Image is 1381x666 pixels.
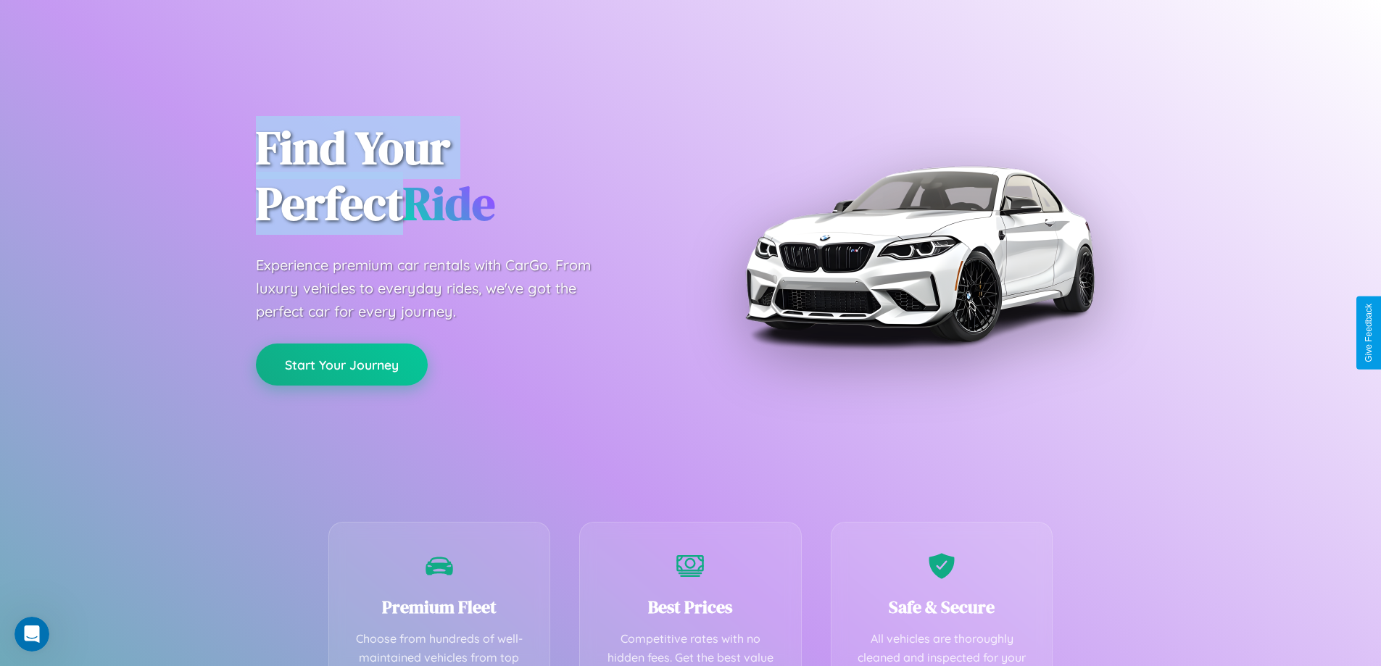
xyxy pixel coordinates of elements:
div: Give Feedback [1364,304,1374,362]
span: Ride [403,172,495,235]
iframe: Intercom live chat [14,617,49,652]
h3: Best Prices [602,595,779,619]
button: Start Your Journey [256,344,428,386]
img: Premium BMW car rental vehicle [738,72,1100,435]
h1: Find Your Perfect [256,120,669,232]
h3: Safe & Secure [853,595,1031,619]
p: Experience premium car rentals with CarGo. From luxury vehicles to everyday rides, we've got the ... [256,254,618,323]
h3: Premium Fleet [351,595,528,619]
